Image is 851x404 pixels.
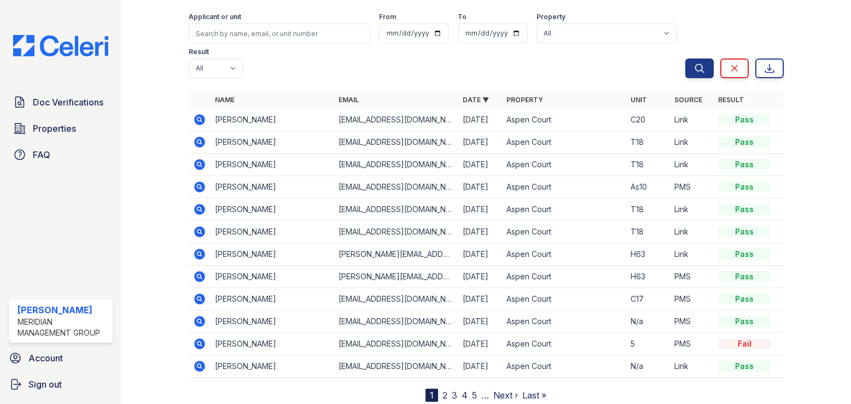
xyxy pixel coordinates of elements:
div: Pass [718,137,771,148]
a: 2 [442,390,447,401]
td: [PERSON_NAME] [211,221,335,243]
td: Aspen Court [502,154,626,176]
td: Link [670,109,714,131]
td: [PERSON_NAME][EMAIL_ADDRESS][DOMAIN_NAME] [334,243,458,266]
td: [DATE] [458,288,502,311]
td: [DATE] [458,333,502,355]
td: N/a [626,311,670,333]
span: Sign out [28,378,62,391]
label: From [379,13,396,21]
div: Meridian Management Group [18,317,108,338]
a: Property [506,96,543,104]
a: Sign out [4,373,117,395]
label: Result [189,48,209,56]
td: T18 [626,131,670,154]
td: [DATE] [458,243,502,266]
td: [DATE] [458,176,502,198]
div: 1 [425,389,438,402]
a: Email [339,96,359,104]
img: CE_Logo_Blue-a8612792a0a2168367f1c8372b55b34899dd931a85d93a1a3d3e32e68fde9ad4.png [4,35,117,56]
td: Aspen Court [502,355,626,378]
td: T18 [626,154,670,176]
span: FAQ [33,148,50,161]
td: [EMAIL_ADDRESS][DOMAIN_NAME] [334,154,458,176]
a: Result [718,96,744,104]
td: C20 [626,109,670,131]
div: Pass [718,181,771,192]
td: [DATE] [458,355,502,378]
div: Pass [718,271,771,282]
td: Aspen Court [502,109,626,131]
td: PMS [670,288,714,311]
td: Aspen Court [502,266,626,288]
td: [EMAIL_ADDRESS][DOMAIN_NAME] [334,109,458,131]
span: … [481,389,489,402]
a: Name [215,96,235,104]
td: [DATE] [458,311,502,333]
td: H63 [626,243,670,266]
input: Search by name, email, or unit number [189,24,371,43]
div: Pass [718,361,771,372]
td: [DATE] [458,131,502,154]
td: H63 [626,266,670,288]
a: Next › [493,390,518,401]
a: Date ▼ [463,96,489,104]
div: Pass [718,226,771,237]
td: PMS [670,333,714,355]
td: [PERSON_NAME] [211,154,335,176]
div: Pass [718,114,771,125]
a: Doc Verifications [9,91,113,113]
td: T18 [626,198,670,221]
td: [PERSON_NAME] [211,355,335,378]
a: Properties [9,118,113,139]
td: Link [670,198,714,221]
span: Account [28,352,63,365]
td: T18 [626,221,670,243]
td: PMS [670,266,714,288]
td: Link [670,221,714,243]
span: Doc Verifications [33,96,103,109]
div: Pass [718,294,771,305]
a: 4 [462,390,468,401]
td: [PERSON_NAME] [211,109,335,131]
td: Link [670,243,714,266]
td: [PERSON_NAME] [211,131,335,154]
a: 5 [472,390,477,401]
td: Aspen Court [502,131,626,154]
a: FAQ [9,144,113,166]
a: 3 [452,390,457,401]
td: Aspen Court [502,176,626,198]
td: [EMAIL_ADDRESS][DOMAIN_NAME] [334,176,458,198]
a: Account [4,347,117,369]
div: Pass [718,249,771,260]
td: [PERSON_NAME] [211,311,335,333]
td: [EMAIL_ADDRESS][DOMAIN_NAME] [334,131,458,154]
td: [DATE] [458,198,502,221]
td: [PERSON_NAME] [211,266,335,288]
td: [PERSON_NAME] [211,243,335,266]
td: [EMAIL_ADDRESS][DOMAIN_NAME] [334,311,458,333]
td: [PERSON_NAME] [211,288,335,311]
td: As10 [626,176,670,198]
td: N/a [626,355,670,378]
td: [DATE] [458,221,502,243]
td: [PERSON_NAME] [211,198,335,221]
td: [EMAIL_ADDRESS][DOMAIN_NAME] [334,333,458,355]
label: Applicant or unit [189,13,241,21]
td: [PERSON_NAME][EMAIL_ADDRESS][DOMAIN_NAME] [334,266,458,288]
td: Aspen Court [502,198,626,221]
td: [DATE] [458,154,502,176]
div: Fail [718,338,771,349]
td: [EMAIL_ADDRESS][DOMAIN_NAME] [334,221,458,243]
a: Source [674,96,702,104]
div: Pass [718,204,771,215]
td: [EMAIL_ADDRESS][DOMAIN_NAME] [334,288,458,311]
td: Aspen Court [502,333,626,355]
span: Properties [33,122,76,135]
td: [EMAIL_ADDRESS][DOMAIN_NAME] [334,198,458,221]
a: Last » [522,390,546,401]
div: Pass [718,159,771,170]
label: To [458,13,467,21]
td: Link [670,154,714,176]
